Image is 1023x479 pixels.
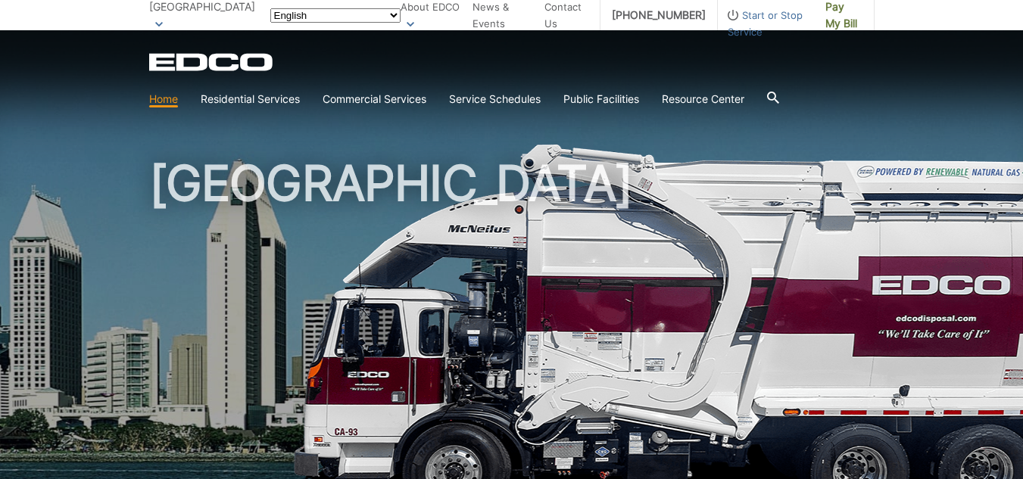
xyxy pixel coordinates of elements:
[201,91,300,107] a: Residential Services
[662,91,744,107] a: Resource Center
[563,91,639,107] a: Public Facilities
[270,8,401,23] select: Select a language
[149,91,178,107] a: Home
[449,91,541,107] a: Service Schedules
[149,53,275,71] a: EDCD logo. Return to the homepage.
[323,91,426,107] a: Commercial Services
